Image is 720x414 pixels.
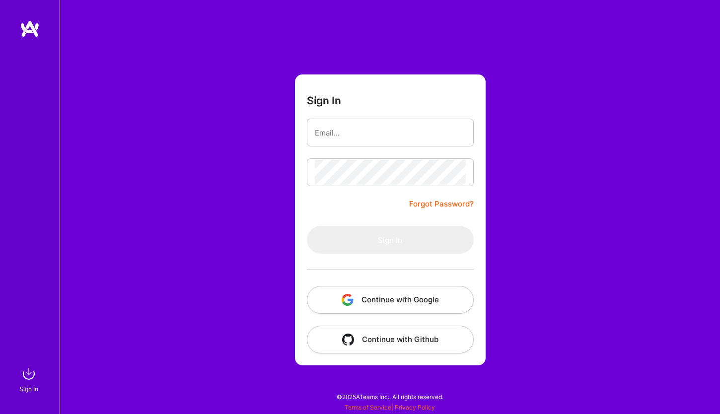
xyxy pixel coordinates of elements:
[307,326,474,353] button: Continue with Github
[307,94,341,107] h3: Sign In
[19,364,39,384] img: sign in
[20,20,40,38] img: logo
[395,404,435,411] a: Privacy Policy
[315,120,466,145] input: Email...
[342,294,354,306] img: icon
[307,226,474,254] button: Sign In
[342,334,354,345] img: icon
[345,404,391,411] a: Terms of Service
[409,198,474,210] a: Forgot Password?
[21,364,39,394] a: sign inSign In
[60,384,720,409] div: © 2025 ATeams Inc., All rights reserved.
[307,286,474,314] button: Continue with Google
[19,384,38,394] div: Sign In
[345,404,435,411] span: |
